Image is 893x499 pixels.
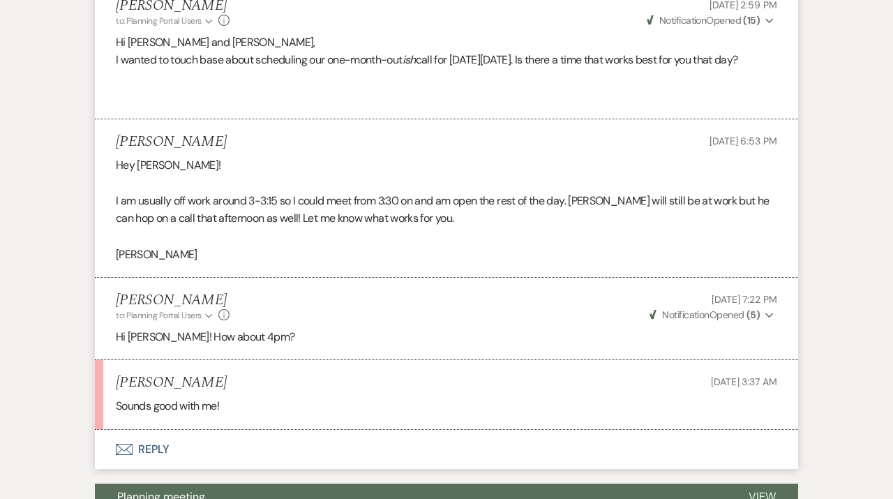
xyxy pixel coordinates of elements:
span: Opened [650,308,760,321]
span: Notification [659,14,706,27]
strong: ( 5 ) [746,308,760,321]
h5: [PERSON_NAME] [116,133,227,151]
p: Hi [PERSON_NAME] and [PERSON_NAME], [116,33,777,52]
p: Hi [PERSON_NAME]! How about 4pm? [116,328,777,346]
strong: ( 15 ) [743,14,760,27]
h5: [PERSON_NAME] [116,292,230,309]
p: Hey [PERSON_NAME]! [116,156,777,174]
span: Opened [647,14,760,27]
p: Sounds good with me! [116,397,777,415]
button: to: Planning Portal Users [116,309,215,322]
p: I wanted to touch base about scheduling our one-month-out call for [DATE][DATE]. Is there a time ... [116,51,777,69]
em: ish [403,52,416,67]
span: [DATE] 7:22 PM [712,293,777,306]
button: NotificationOpened (15) [645,13,777,28]
span: Notification [662,308,709,321]
span: [DATE] 6:53 PM [710,135,777,147]
button: NotificationOpened (5) [647,308,777,322]
button: Reply [95,430,798,469]
span: [DATE] 3:37 AM [711,375,777,388]
p: I am usually off work around 3-3:15 so I could meet from 3:30 on and am open the rest of the day.... [116,192,777,228]
p: [PERSON_NAME] [116,246,777,264]
span: to: Planning Portal Users [116,310,202,321]
button: to: Planning Portal Users [116,15,215,27]
span: to: Planning Portal Users [116,15,202,27]
h5: [PERSON_NAME] [116,374,227,392]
